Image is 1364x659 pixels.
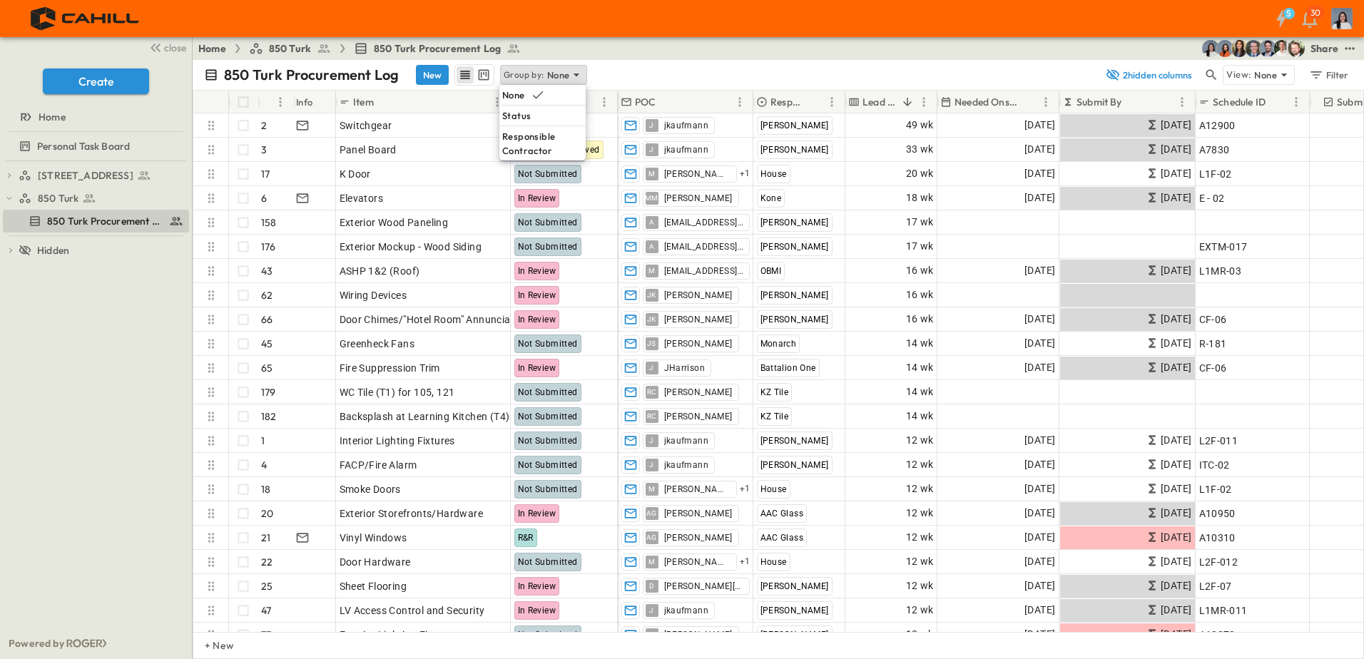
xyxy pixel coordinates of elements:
img: Stephanie McNeill (smcneill@cahill-sf.com) [1216,40,1233,57]
span: A [649,222,654,223]
span: 33 wk [906,141,934,158]
span: K Door [340,167,371,181]
img: 4f72bfc4efa7236828875bac24094a5ddb05241e32d018417354e964050affa1.png [17,4,155,34]
span: 14 wk [906,384,934,400]
div: 850 Turktest [3,187,189,210]
button: Sort [659,94,675,110]
span: LV Access Control and Security [340,603,485,618]
span: In Review [518,581,556,591]
span: [DATE] [1024,481,1055,497]
span: House [760,484,787,494]
button: Sort [377,94,392,110]
span: M [648,173,655,174]
p: None [502,88,525,102]
button: Menu [1288,93,1305,111]
span: 20 wk [906,165,934,182]
span: L2F-012 [1199,555,1238,569]
span: R-181 [1199,337,1227,351]
span: [DATE] [1024,529,1055,546]
span: AG [646,537,657,538]
a: 850 Turk [19,188,186,208]
span: KZ Tile [760,412,789,422]
p: Status [502,108,531,123]
span: Not Submitted [518,412,578,422]
p: 65 [261,361,273,375]
span: Not Submitted [518,242,578,252]
span: [DATE] [1024,578,1055,594]
span: Door Chimes/"Hotel Room" Annunciators [340,312,530,327]
span: Not Submitted [518,387,578,397]
span: [PERSON_NAME] [760,460,829,470]
span: 14 wk [906,335,934,352]
span: A7830 [1199,143,1230,157]
p: 4 [261,458,267,472]
p: None [1254,68,1277,82]
span: 12 wk [906,626,934,643]
span: + 1 [740,167,750,181]
span: 16 wk [906,262,934,279]
div: # [258,91,293,113]
span: [PERSON_NAME] [664,508,733,519]
div: Info [296,82,313,122]
p: 21 [261,531,270,545]
span: AAC Glass [760,533,804,543]
span: 12 wk [906,578,934,594]
span: Kone [760,193,782,203]
p: 6 [261,191,267,205]
span: [EMAIL_ADDRESS][DOMAIN_NAME] [664,265,743,277]
span: [DATE] [1024,190,1055,206]
span: Home [39,110,66,124]
span: Exterior Mockup - Wood Siding [340,240,482,254]
span: OBMI [760,266,782,276]
span: 14 wk [906,408,934,424]
span: In Review [518,193,556,203]
span: [DATE] [1161,505,1191,521]
span: In Review [518,315,556,325]
span: [PERSON_NAME][EMAIL_ADDRESS][DOMAIN_NAME] [664,581,743,592]
button: row view [457,66,474,83]
span: J [649,367,653,368]
span: R&R [518,533,534,543]
button: Create [43,68,149,94]
span: J [649,440,653,441]
span: [DATE] [1161,141,1191,158]
span: [DATE] [1161,432,1191,449]
button: Sort [1022,94,1037,110]
span: In Review [518,290,556,300]
span: L2F-07 [1199,579,1232,593]
span: In Review [518,606,556,615]
span: AAC Glass [760,509,804,518]
span: Greenheck Fans [340,337,415,351]
span: [DATE] [1161,359,1191,376]
span: [PERSON_NAME] [760,145,829,155]
span: [DATE] [1024,141,1055,158]
span: M [648,270,655,271]
span: AG [646,513,657,514]
span: Elevators [340,191,384,205]
span: J [649,464,653,465]
span: A10310 [1199,531,1236,545]
span: Exterior Storefronts/Hardware [340,506,484,521]
button: 5 [1267,6,1296,31]
div: Filter [1308,67,1349,83]
p: 25 [261,579,273,593]
button: Menu [489,93,506,111]
img: Casey Kasten (ckasten@cahill-sf.com) [1259,40,1276,57]
span: 850 Turk Procurement Log [47,214,163,228]
span: [PERSON_NAME] [760,606,829,615]
span: Panel Board [340,143,397,157]
span: 17 wk [906,214,934,230]
span: [DATE] [1024,359,1055,376]
button: Menu [272,93,289,111]
span: [DATE] [1024,311,1055,327]
span: 14 wk [906,359,934,376]
h6: 5 [1286,8,1291,19]
div: Share [1310,41,1338,56]
span: 850 Turk [38,191,78,205]
span: 16 wk [906,311,934,327]
span: jkaufmann [664,435,709,446]
p: 2 [261,118,267,133]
